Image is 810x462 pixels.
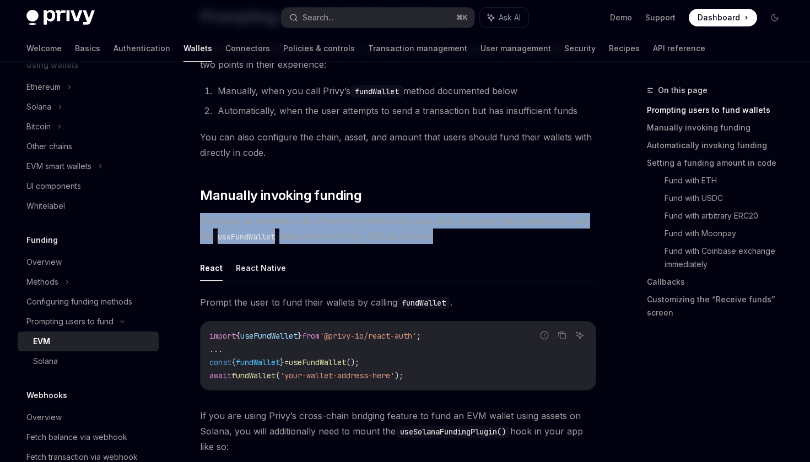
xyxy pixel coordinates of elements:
span: const [209,357,231,367]
a: Callbacks [647,273,792,291]
a: Overview [18,252,159,272]
span: from [302,331,320,341]
a: Customizing the “Receive funds” screen [647,291,792,322]
a: Demo [610,12,632,23]
span: Dashboard [698,12,740,23]
span: '@privy-io/react-auth' [320,331,417,341]
button: Report incorrect code [537,328,552,343]
a: Overview [18,407,159,427]
div: Fetch balance via webhook [26,431,127,444]
a: API reference [653,35,705,62]
a: Solana [18,351,159,371]
span: You can also configure the chain, asset, and amount that users should fund their wallets with dir... [200,129,596,160]
a: Whitelabel [18,196,159,216]
code: fundWallet [350,85,403,97]
span: ... [209,344,223,354]
button: Search...⌘K [282,8,474,28]
a: Dashboard [689,9,757,26]
span: { [231,357,236,367]
span: (); [346,357,359,367]
div: Other chains [26,140,72,153]
span: import [209,331,236,341]
span: fundWallet [231,371,276,381]
div: Ethereum [26,80,61,94]
a: Connectors [225,35,270,62]
button: React [200,255,223,281]
span: useFundWallet [289,357,346,367]
code: useSolanaFundingPlugin() [396,426,510,438]
div: Methods [26,275,58,289]
a: UI components [18,176,159,196]
a: Wallets [183,35,212,62]
button: Copy the contents from the code block [555,328,569,343]
div: Search... [303,11,333,24]
button: Ask AI [480,8,528,28]
div: EVM smart wallets [26,160,91,173]
span: Once you’ve enabled a set of funding methods for your app, to invoke the funding flow, use the ho... [200,213,596,244]
span: = [284,357,289,367]
a: EVM [18,331,159,351]
span: ⌘ K [456,13,468,22]
a: Basics [75,35,100,62]
span: If you are using Privy’s cross-chain bridging feature to fund an EVM wallet using assets on Solan... [200,408,596,454]
div: Overview [26,411,62,424]
a: Fund with Coinbase exchange immediately [665,242,792,273]
span: { [236,331,240,341]
a: Prompting users to fund wallets [647,101,792,119]
a: Security [564,35,596,62]
a: Other chains [18,137,159,156]
div: Solana [26,100,51,113]
li: Manually, when you call Privy’s method documented below [214,83,596,99]
button: React Native [236,255,286,281]
span: Manually invoking funding [200,187,361,204]
a: Policies & controls [283,35,355,62]
span: ( [276,371,280,381]
button: Ask AI [573,328,587,343]
a: Support [645,12,676,23]
button: Toggle dark mode [766,9,784,26]
a: Fund with USDC [665,189,792,207]
span: ; [417,331,421,341]
a: Fetch balance via webhook [18,427,159,447]
span: fundWallet [236,357,280,367]
span: await [209,371,231,381]
a: Authentication [114,35,170,62]
a: Configuring funding methods [18,292,159,312]
span: } [280,357,284,367]
a: Fund with arbitrary ERC20 [665,207,792,225]
h5: Webhooks [26,389,67,402]
span: On this page [658,84,708,97]
div: Whitelabel [26,199,65,213]
li: Automatically, when the user attempts to send a transaction but has insufficient funds [214,103,596,118]
span: Ask AI [499,12,521,23]
div: Overview [26,256,62,269]
div: EVM [33,335,50,348]
span: ); [395,371,403,381]
img: dark logo [26,10,95,25]
span: Prompt the user to fund their wallets by calling . [200,295,596,310]
div: UI components [26,180,81,193]
a: Setting a funding amount in code [647,154,792,172]
a: Welcome [26,35,62,62]
div: Prompting users to fund [26,315,114,328]
a: Transaction management [368,35,467,62]
span: 'your-wallet-address-here' [280,371,395,381]
div: Solana [33,355,58,368]
a: Fund with Moonpay [665,225,792,242]
span: useFundWallet [240,331,298,341]
code: fundWallet [397,297,450,309]
h5: Funding [26,233,58,247]
span: } [298,331,302,341]
a: User management [480,35,551,62]
a: Automatically invoking funding [647,137,792,154]
a: Manually invoking funding [647,119,792,137]
a: Fund with ETH [665,172,792,189]
div: Configuring funding methods [26,295,132,308]
a: Recipes [609,35,640,62]
div: Bitcoin [26,120,51,133]
code: useFundWallet [213,231,279,243]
